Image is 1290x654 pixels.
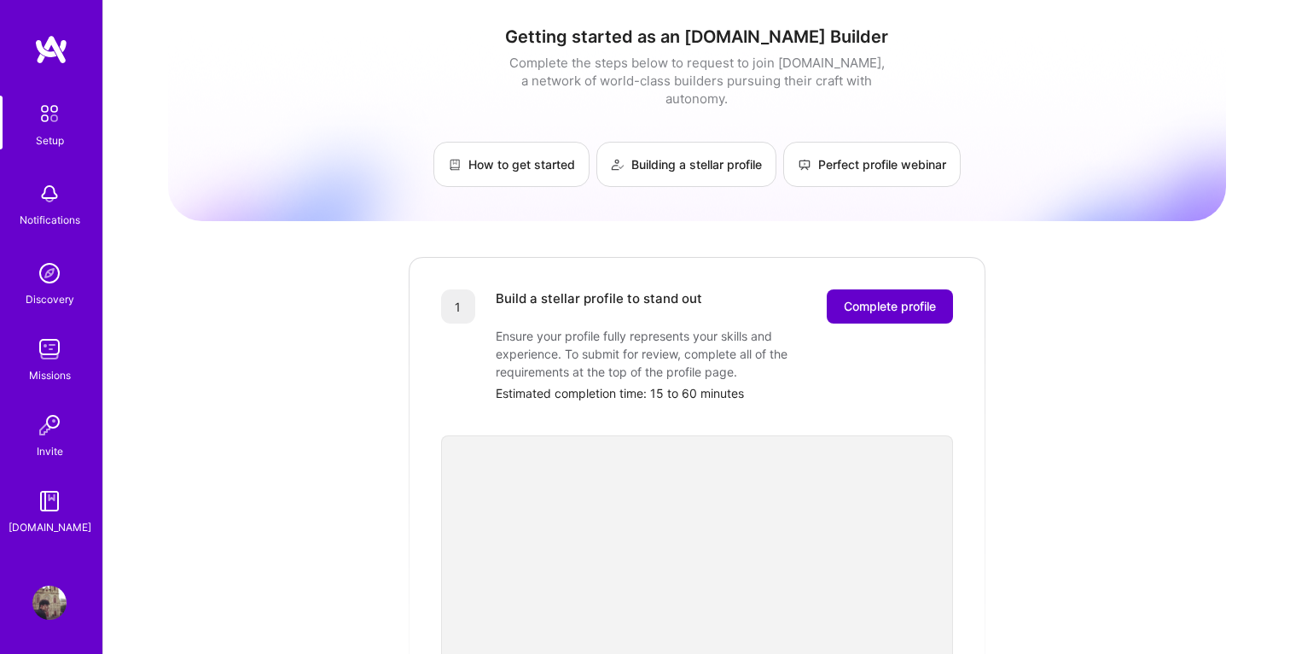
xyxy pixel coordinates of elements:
[844,298,936,315] span: Complete profile
[433,142,590,187] a: How to get started
[168,26,1226,47] h1: Getting started as an [DOMAIN_NAME] Builder
[37,442,63,460] div: Invite
[505,54,889,108] div: Complete the steps below to request to join [DOMAIN_NAME], a network of world-class builders purs...
[28,586,71,620] a: User Avatar
[32,177,67,211] img: bell
[798,158,811,172] img: Perfect profile webinar
[32,332,67,366] img: teamwork
[441,289,475,324] div: 1
[496,327,837,381] div: Ensure your profile fully represents your skills and experience. To submit for review, complete a...
[32,408,67,442] img: Invite
[827,289,953,324] button: Complete profile
[448,158,462,172] img: How to get started
[9,518,91,536] div: [DOMAIN_NAME]
[32,484,67,518] img: guide book
[20,211,80,229] div: Notifications
[496,384,953,402] div: Estimated completion time: 15 to 60 minutes
[32,586,67,620] img: User Avatar
[611,158,625,172] img: Building a stellar profile
[783,142,961,187] a: Perfect profile webinar
[29,366,71,384] div: Missions
[596,142,776,187] a: Building a stellar profile
[26,290,74,308] div: Discovery
[34,34,68,65] img: logo
[32,256,67,290] img: discovery
[496,289,702,324] div: Build a stellar profile to stand out
[32,96,67,131] img: setup
[36,131,64,149] div: Setup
